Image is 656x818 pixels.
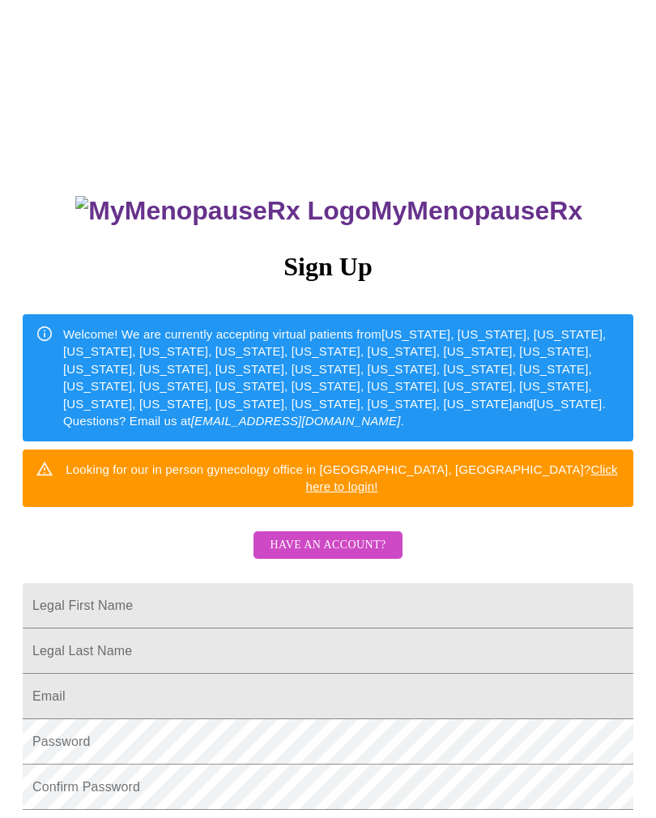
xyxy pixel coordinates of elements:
[63,454,620,502] div: Looking for our in person gynecology office in [GEOGRAPHIC_DATA], [GEOGRAPHIC_DATA]?
[23,252,633,282] h3: Sign Up
[63,319,620,437] div: Welcome! We are currently accepting virtual patients from [US_STATE], [US_STATE], [US_STATE], [US...
[249,548,406,562] a: Have an account?
[306,462,618,493] a: Click here to login!
[75,196,370,226] img: MyMenopauseRx Logo
[253,531,402,560] button: Have an account?
[25,196,634,226] h3: MyMenopauseRx
[270,535,386,556] span: Have an account?
[191,414,401,428] em: [EMAIL_ADDRESS][DOMAIN_NAME]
